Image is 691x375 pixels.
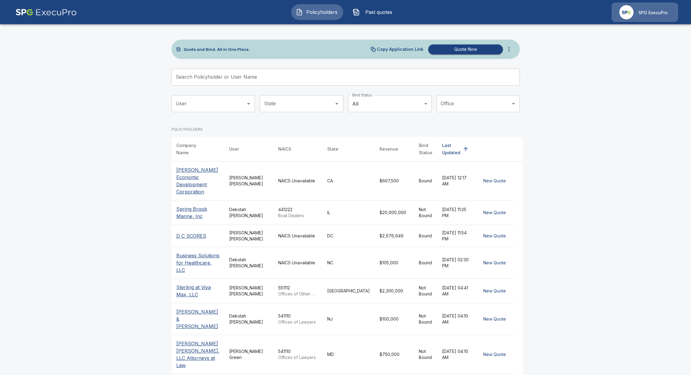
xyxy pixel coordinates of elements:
[229,348,269,360] div: [PERSON_NAME] Green
[229,285,269,297] div: [PERSON_NAME] [PERSON_NAME]
[184,47,250,51] p: Quote and Bind. All in One Place.
[278,319,318,325] p: Offices of Lawyers
[348,95,432,112] div: All
[437,225,476,247] td: [DATE] 11:54 PM
[273,161,322,201] td: NAICS Unavailable
[348,4,400,20] button: Past quotes IconPast quotes
[176,308,220,330] p: [PERSON_NAME] & [PERSON_NAME]
[273,225,322,247] td: NAICS Unavailable
[481,207,508,218] button: New Quote
[229,230,269,242] div: [PERSON_NAME] [PERSON_NAME]
[278,213,318,219] p: Boat Dealers
[481,349,508,360] button: New Quote
[375,279,414,303] td: $2,300,000
[375,161,414,201] td: $667,500
[414,137,437,161] th: Bind Status
[481,285,508,297] button: New Quote
[176,142,209,156] div: Company Name
[322,303,375,335] td: NJ
[229,257,269,269] div: Dekotah [PERSON_NAME]
[437,247,476,279] td: [DATE] 02:30 PM
[481,257,508,269] button: New Quote
[414,247,437,279] td: Bound
[171,127,203,132] p: POLICYHOLDERS
[437,279,476,303] td: [DATE] 04:41 AM
[291,4,343,20] button: Policyholders IconPolicyholders
[305,8,339,16] span: Policyholders
[176,232,206,240] p: D C SCORES
[375,225,414,247] td: $2,676,649
[414,279,437,303] td: Not Bound
[229,175,269,187] div: [PERSON_NAME] [PERSON_NAME]
[229,145,239,153] div: User
[437,303,476,335] td: [DATE] 04:10 AM
[619,5,634,19] img: Agency Icon
[352,93,372,98] label: Bind Status
[414,225,437,247] td: Bound
[278,291,318,297] p: Offices of Other Holding Companies
[428,44,503,54] button: Quote Now
[176,252,220,274] p: Business Solutions for Healthcare, LLC
[375,247,414,279] td: $105,000
[362,8,396,16] span: Past quotes
[15,3,77,22] img: AA Logo
[377,47,423,51] p: Copy Application Link
[414,303,437,335] td: Not Bound
[481,314,508,325] button: New Quote
[296,8,303,16] img: Policyholders Icon
[322,201,375,225] td: IL
[176,205,220,220] p: Spring Brook Marine, Inc
[322,335,375,374] td: MD
[327,145,338,153] div: State
[442,142,460,156] div: Last Updated
[481,175,508,187] button: New Quote
[375,303,414,335] td: $100,000
[638,10,668,16] p: SPG ExecuPro
[278,285,318,297] div: 551112
[612,3,678,22] a: Agency IconSPG ExecuPro
[414,201,437,225] td: Not Bound
[273,247,322,279] td: NAICS Unavailable
[278,354,318,360] p: Offices of Lawyers
[244,99,253,108] button: Open
[426,44,503,54] a: Quote Now
[437,161,476,201] td: [DATE] 12:17 AM
[509,99,518,108] button: Open
[375,201,414,225] td: $20,000,000
[278,313,318,325] div: 541110
[437,335,476,374] td: [DATE] 04:10 AM
[481,230,508,242] button: New Quote
[278,207,318,219] div: 441222
[278,348,318,360] div: 541110
[414,161,437,201] td: Bound
[353,8,360,16] img: Past quotes Icon
[176,284,220,298] p: Sterling at Viva Max, LLC
[322,279,375,303] td: [GEOGRAPHIC_DATA]
[333,99,341,108] button: Open
[176,166,220,195] p: [PERSON_NAME] Economic Development Corporation
[322,225,375,247] td: DC
[375,335,414,374] td: $750,000
[322,247,375,279] td: NC
[176,340,220,369] p: [PERSON_NAME] [PERSON_NAME], LLC Attorneys at Law
[229,313,269,325] div: Dekotah [PERSON_NAME]
[322,161,375,201] td: CA
[278,145,291,153] div: NAICS
[437,201,476,225] td: [DATE] 11:25 PM
[414,335,437,374] td: Not Bound
[503,43,515,55] button: more
[229,207,269,219] div: Dekotah [PERSON_NAME]
[380,145,398,153] div: Revenue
